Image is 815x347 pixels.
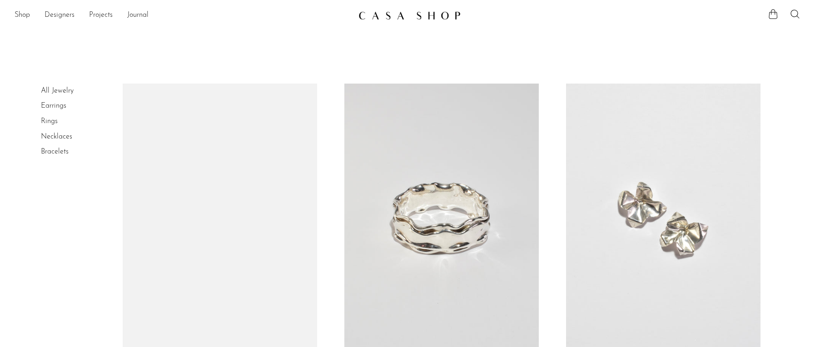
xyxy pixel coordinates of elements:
[15,8,351,23] ul: NEW HEADER MENU
[15,8,351,23] nav: Desktop navigation
[41,102,66,109] a: Earrings
[15,10,30,21] a: Shop
[127,10,149,21] a: Journal
[89,10,113,21] a: Projects
[41,118,58,125] a: Rings
[41,148,69,155] a: Bracelets
[41,133,72,140] a: Necklaces
[45,10,75,21] a: Designers
[41,87,74,94] a: All Jewelry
